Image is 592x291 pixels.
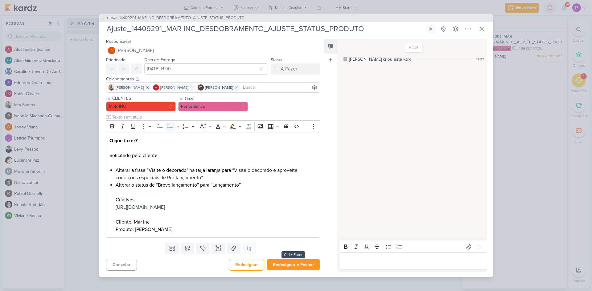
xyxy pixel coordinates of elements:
[144,57,175,63] label: Data de Entrega
[153,84,159,91] img: Alessandra Gomes
[106,45,320,56] button: JV [PERSON_NAME]
[229,259,264,271] button: Redesignar
[205,85,233,90] span: [PERSON_NAME]
[106,120,320,132] div: Editor toolbar
[282,251,305,258] div: Ctrl + Enter
[106,259,137,271] button: Cancelar
[184,95,248,102] label: Time
[116,167,317,181] li: Alterar a frase “Visite o decorado" na tarja laranja para “
[242,84,319,91] input: Buscar
[271,63,320,75] button: A Fazer
[144,63,268,75] input: Select a date
[116,181,317,233] li: Alterar o status de “Breve lançamento” para “Lançamento” Criativos: Cliente: Mar Inc Produto: [PE...
[109,138,138,144] strong: O que fazer?
[267,259,320,270] button: Redesignar e Fechar
[340,253,487,269] div: Editor editing area: main
[349,56,412,63] div: [PERSON_NAME] criou este kard
[105,23,424,34] input: Kard Sem Título
[198,84,204,91] div: Isabella Machado Guimarães
[271,57,282,63] label: Status
[281,65,297,73] div: A Fazer
[106,132,320,238] div: Editor editing area: main
[108,84,114,91] img: Iara Santos
[106,39,131,44] label: Responsável
[110,49,113,52] p: JV
[101,15,245,21] button: CT1673 14409291_MAR INC_DESDOBRAMENTO_AJUSTE_STATUS_PRODUTO
[116,85,144,90] span: [PERSON_NAME]
[116,167,298,181] span: Visite o decorado e aproveite condições especiais de Pré-lançamento”
[199,86,202,89] p: IM
[106,76,320,82] div: Colaboradores
[111,114,320,120] input: Texto sem título
[178,102,248,111] button: Performance
[160,85,188,90] span: [PERSON_NAME]
[109,137,317,159] p: Solicitado pelo cliente
[117,47,154,54] span: [PERSON_NAME]
[106,16,118,20] span: CT1673
[429,26,434,31] div: Ligar relógio
[106,102,176,111] button: MAR INC
[340,241,487,253] div: Editor toolbar
[106,57,125,63] label: Prioridade
[476,56,484,62] div: 11:02
[116,204,165,210] a: [URL][DOMAIN_NAME]
[112,95,176,102] label: CLIENTES
[119,15,245,21] span: 14409291_MAR INC_DESDOBRAMENTO_AJUSTE_STATUS_PRODUTO
[108,47,115,54] div: Joney Viana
